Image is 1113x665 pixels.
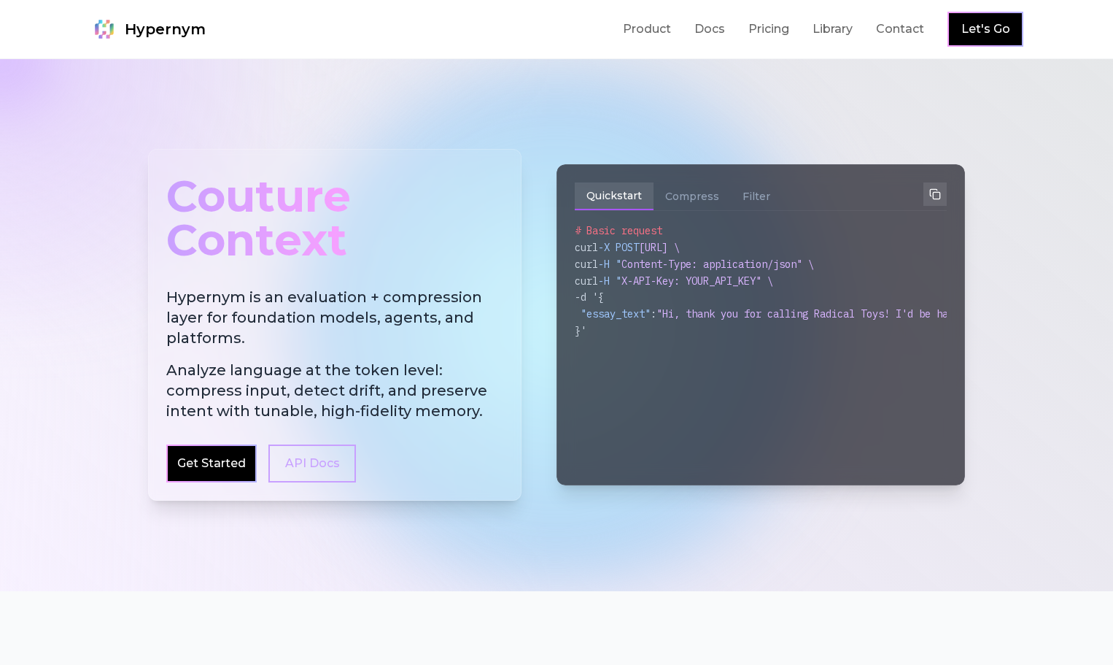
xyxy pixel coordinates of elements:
[575,182,654,210] button: Quickstart
[639,241,680,254] span: [URL] \
[575,258,598,271] span: curl
[623,20,671,38] a: Product
[166,287,503,421] h2: Hypernym is an evaluation + compression layer for foundation models, agents, and platforms.
[268,445,356,483] a: API Docs
[923,182,947,206] button: Copy to clipboard
[90,15,206,44] a: Hypernym
[575,224,662,237] span: # Basic request
[651,307,656,320] span: :
[575,291,604,304] span: -d '{
[621,258,814,271] span: Content-Type: application/json" \
[125,19,206,39] span: Hypernym
[748,20,789,38] a: Pricing
[575,241,598,254] span: curl
[166,167,503,269] div: Couture Context
[598,258,621,271] span: -H "
[575,274,598,288] span: curl
[731,182,782,210] button: Filter
[813,20,853,38] a: Library
[166,360,503,421] span: Analyze language at the token level: compress input, detect drift, and preserve intent with tunab...
[876,20,924,38] a: Contact
[575,324,586,337] span: }'
[90,15,119,44] img: Hypernym Logo
[694,20,725,38] a: Docs
[581,307,651,320] span: "essay_text"
[598,241,639,254] span: -X POST
[654,182,731,210] button: Compress
[598,274,621,288] span: -H "
[621,274,773,288] span: X-API-Key: YOUR_API_KEY" \
[177,455,246,472] a: Get Started
[961,20,1010,38] a: Let's Go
